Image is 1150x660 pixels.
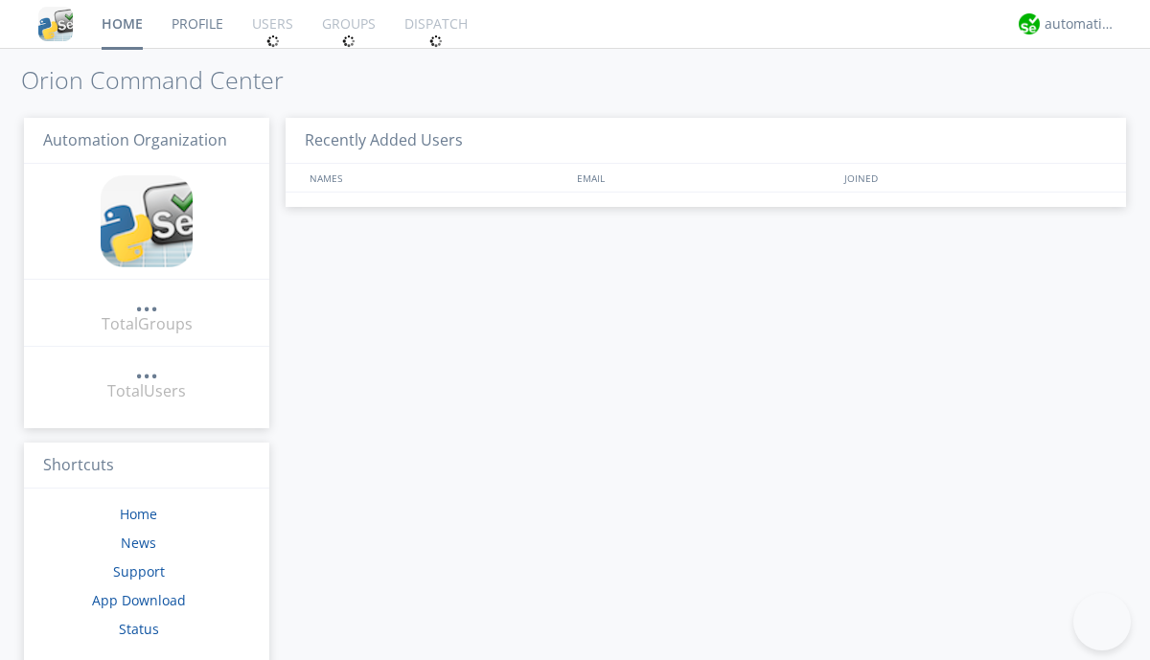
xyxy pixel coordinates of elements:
h3: Recently Added Users [286,118,1126,165]
div: Total Groups [102,313,193,335]
a: ... [135,358,158,380]
div: NAMES [305,164,567,192]
a: App Download [92,591,186,609]
a: ... [135,291,158,313]
div: automation+atlas [1045,14,1116,34]
div: JOINED [839,164,1108,192]
a: News [121,534,156,552]
iframe: Toggle Customer Support [1073,593,1131,650]
img: spin.svg [342,34,356,48]
h3: Shortcuts [24,443,269,489]
img: spin.svg [429,34,443,48]
img: spin.svg [266,34,280,48]
div: EMAIL [572,164,839,192]
div: ... [135,291,158,310]
div: ... [135,358,158,377]
a: Support [113,562,165,580]
span: Automation Organization [43,129,227,150]
div: Total Users [107,380,186,402]
a: Status [119,620,159,638]
a: Home [120,505,157,523]
img: cddb5a64eb264b2086981ab96f4c1ba7 [101,175,193,267]
img: d2d01cd9b4174d08988066c6d424eccd [1019,13,1040,34]
img: cddb5a64eb264b2086981ab96f4c1ba7 [38,7,73,41]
